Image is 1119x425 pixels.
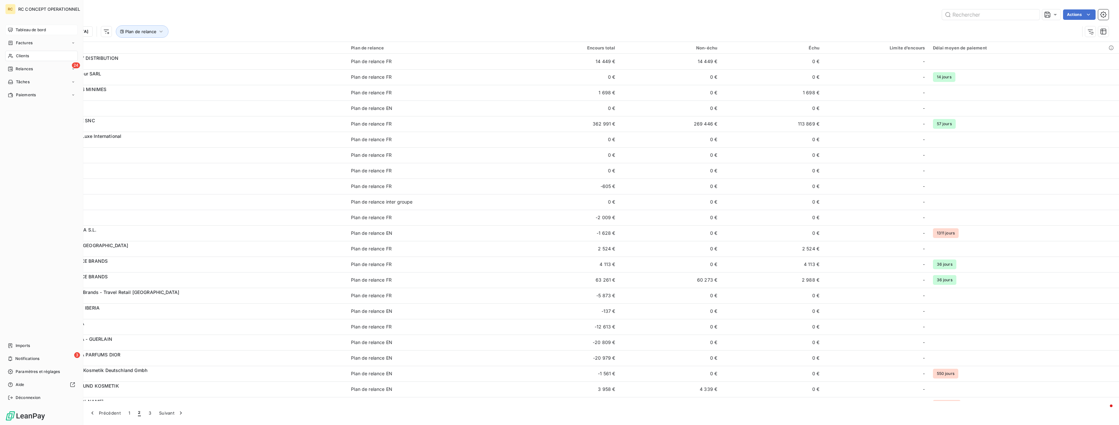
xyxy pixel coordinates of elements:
span: Paiements [16,92,36,98]
td: 0 € [721,335,823,350]
span: 9UEBENALL [45,374,343,380]
td: -5 873 € [517,288,619,303]
td: 0 € [619,335,721,350]
td: 0 € [721,381,823,397]
td: -1 628 € [517,225,619,241]
div: Plan de relance FR [351,261,392,268]
td: 0 € [721,194,823,210]
span: LVMH Fragrance Brands - Travel Retail [GEOGRAPHIC_DATA] [45,289,179,295]
span: 9UELVMHBELG [45,249,343,255]
span: - [923,121,925,127]
span: - [923,370,925,377]
span: - [923,324,925,330]
td: 0 € [721,225,823,241]
td: 2 524 € [721,241,823,257]
button: 1 [125,406,134,420]
td: 0 € [721,100,823,116]
td: -1 561 € [517,366,619,381]
td: 2 988 € [721,272,823,288]
span: Relances [16,66,33,72]
span: 9FRLORS [45,124,343,130]
div: Limite d’encours [827,45,925,50]
button: Précédent [85,406,125,420]
span: LVMH Parfums & Kosmetik Deutschland Gmbh [45,367,147,373]
span: - [923,167,925,174]
span: 9UESEPITA [45,327,343,333]
td: 0 € [619,194,721,210]
span: 9VUIT [45,186,343,193]
td: 0 € [721,350,823,366]
div: Plan de relance EN [351,339,392,346]
td: 0 € [619,179,721,194]
div: Plan de relance EN [351,370,392,377]
span: - [923,277,925,283]
td: 0 € [721,210,823,225]
td: -20 809 € [517,335,619,350]
span: 9UEGIVESP [45,311,343,318]
td: 0 € [619,132,721,147]
span: 9FRLVMH [45,218,343,224]
span: Tâches [16,79,30,85]
span: 57 jours [933,119,956,129]
button: 2 [134,406,144,420]
td: 0 € [721,179,823,194]
button: Actions [1063,9,1096,20]
div: Plan de relance inter groupe [351,199,412,205]
div: RC [5,4,16,14]
td: 0 € [619,319,721,335]
span: - [923,292,925,299]
span: 9FRCOUV [45,93,343,99]
div: Plan de relance EN [351,308,392,314]
div: Délai moyen de paiement [933,45,1115,50]
span: - [923,386,925,392]
td: 0 € [619,257,721,272]
div: Plan de relance FR [351,183,392,190]
div: Plan de relance FR [351,58,392,65]
td: 14 449 € [517,54,619,69]
iframe: Intercom live chat [1097,403,1112,418]
a: Aide [5,379,78,390]
td: 0 € [619,210,721,225]
button: Suivant [155,406,188,420]
div: Plan de relance FR [351,136,392,143]
td: 0 € [619,303,721,319]
button: Plan de relance [116,25,169,38]
span: - [923,355,925,361]
td: 0 € [619,225,721,241]
td: 0 € [619,366,721,381]
input: Rechercher [942,9,1040,20]
div: Plan de relance [351,45,513,50]
td: 0 € [517,163,619,179]
td: 362 991 € [517,116,619,132]
div: Plan de relance EN [351,355,392,361]
span: 9FRKEN [45,264,343,271]
span: - [923,308,925,314]
td: 0 € [517,132,619,147]
td: 0 € [517,147,619,163]
span: Aide [16,382,24,388]
td: -12 613 € [517,319,619,335]
div: Non-échu [623,45,718,50]
div: Plan de relance FR [351,214,392,221]
span: 3 [74,352,80,358]
td: 269 446 € [619,116,721,132]
td: 0 € [721,132,823,147]
span: - [923,58,925,65]
td: 0 € [517,397,619,413]
td: 0 € [619,163,721,179]
div: Encours total [521,45,615,50]
div: Plan de relance FR [351,277,392,283]
td: 0 € [619,397,721,413]
button: 3 [145,406,155,420]
span: 550 jours [933,369,958,379]
span: 1311 jours [933,228,959,238]
td: 3 958 € [517,381,619,397]
span: 36 jours [933,275,956,285]
span: 9UEGUEITA [45,342,343,349]
span: - [923,230,925,236]
td: 2 524 € [517,241,619,257]
span: - [923,89,925,96]
td: 0 € [517,69,619,85]
td: 0 € [721,54,823,69]
span: 9FRLGH [45,108,343,115]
